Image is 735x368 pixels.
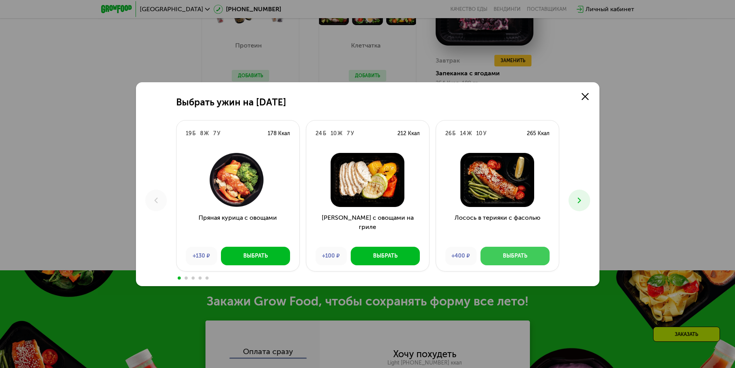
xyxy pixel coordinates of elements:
div: Ж [204,130,209,137]
div: 19 [186,130,192,137]
div: Выбрать [503,252,527,260]
div: +100 ₽ [316,247,347,265]
div: 7 [213,130,216,137]
img: Курица с овощами на гриле [312,153,423,207]
div: 26 [445,130,452,137]
div: 24 [316,130,322,137]
div: +400 ₽ [445,247,477,265]
div: 8 [200,130,203,137]
div: 265 Ккал [527,130,550,137]
div: Б [192,130,195,137]
button: Выбрать [351,247,420,265]
div: 14 [460,130,466,137]
div: Выбрать [373,252,397,260]
img: Лосось в терияки с фасолью [442,153,553,207]
div: У [217,130,220,137]
div: 178 Ккал [268,130,290,137]
button: Выбрать [480,247,550,265]
h3: [PERSON_NAME] с овощами на гриле [306,213,429,241]
div: У [351,130,354,137]
h2: Выбрать ужин на [DATE] [176,97,286,108]
div: Выбрать [243,252,268,260]
h3: Пряная курица с овощами [177,213,299,241]
div: 212 Ккал [397,130,420,137]
h3: Лосось в терияки с фасолью [436,213,559,241]
div: 10 [331,130,337,137]
div: Б [323,130,326,137]
div: 10 [476,130,482,137]
img: Пряная курица с овощами [183,153,293,207]
button: Выбрать [221,247,290,265]
div: Ж [467,130,472,137]
div: +130 ₽ [186,247,217,265]
div: 7 [347,130,350,137]
div: Ж [338,130,342,137]
div: Б [452,130,455,137]
div: У [483,130,486,137]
